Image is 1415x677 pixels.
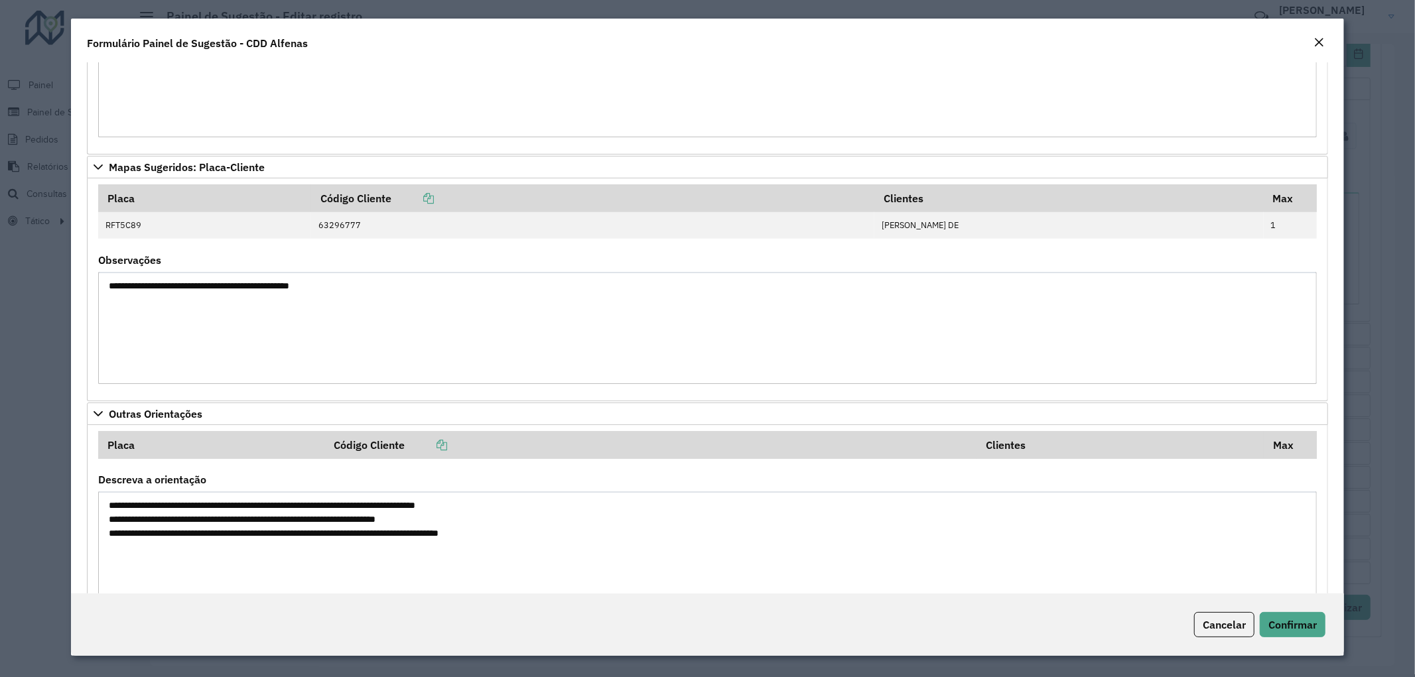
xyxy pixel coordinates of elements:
th: Placa [98,431,324,459]
th: Max [1264,184,1317,212]
label: Observações [98,252,161,268]
span: Outras Orientações [109,408,202,419]
th: Placa [98,184,311,212]
td: 63296777 [311,212,874,239]
em: Fechar [1314,37,1324,48]
div: Mapas Sugeridos: Placa-Cliente [87,178,1329,401]
h4: Formulário Painel de Sugestão - CDD Alfenas [87,35,308,51]
label: Descreva a orientação [98,471,206,487]
span: Mapas Sugeridos: Placa-Cliente [109,162,265,172]
a: Copiar [391,192,434,205]
button: Close [1310,34,1328,52]
span: Cancelar [1203,618,1246,631]
td: 1 [1264,212,1317,239]
td: RFT5C89 [98,212,311,239]
a: Mapas Sugeridos: Placa-Cliente [87,156,1329,178]
span: Confirmar [1268,618,1317,631]
button: Cancelar [1194,612,1254,637]
td: [PERSON_NAME] DE [874,212,1263,239]
th: Código Cliente [311,184,874,212]
a: Copiar [405,438,447,452]
th: Código Cliente [325,431,977,459]
th: Clientes [977,431,1264,459]
button: Confirmar [1260,612,1325,637]
th: Clientes [874,184,1263,212]
div: Outras Orientações [87,425,1329,621]
a: Outras Orientações [87,402,1329,425]
th: Max [1264,431,1317,459]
